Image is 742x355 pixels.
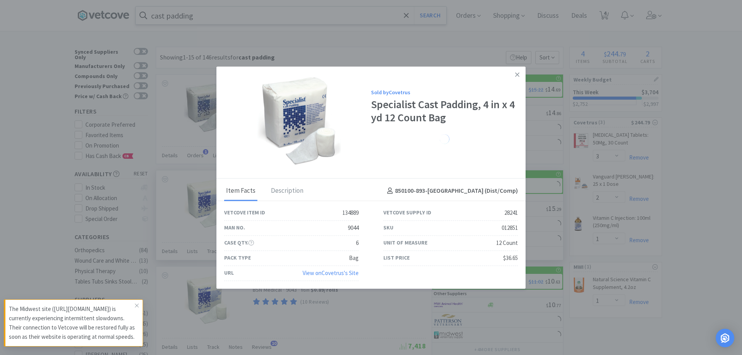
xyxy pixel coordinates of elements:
[349,253,359,263] div: Bag
[224,254,251,262] div: Pack Type
[269,182,305,201] div: Description
[716,329,734,347] div: Open Intercom Messenger
[371,88,518,97] div: Sold by Covetrus
[224,224,245,232] div: Man No.
[348,223,359,233] div: 9044
[224,209,265,217] div: Vetcove Item ID
[224,182,257,201] div: Item Facts
[371,99,518,124] div: Specialist Cast Padding, 4 in x 4 yd 12 Count Bag
[383,239,427,247] div: Unit of Measure
[342,208,359,217] div: 134889
[502,223,518,233] div: 012851
[496,238,518,248] div: 12 Count
[356,238,359,248] div: 6
[224,269,234,277] div: URL
[383,209,431,217] div: Vetcove Supply ID
[9,304,135,341] p: The Midwest site ([URL][DOMAIN_NAME]) is currently experiencing intermittent slowdowns. Their con...
[224,239,254,247] div: Case Qty.
[383,224,393,232] div: SKU
[249,74,346,166] img: 54a169df3e49466a9443b79962157102_28241.png
[503,253,518,263] div: $36.65
[504,208,518,217] div: 28241
[384,186,518,196] h4: 850100-893 - [GEOGRAPHIC_DATA] (Dist/Comp)
[303,269,359,277] a: View onCovetrus's Site
[383,254,410,262] div: List Price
